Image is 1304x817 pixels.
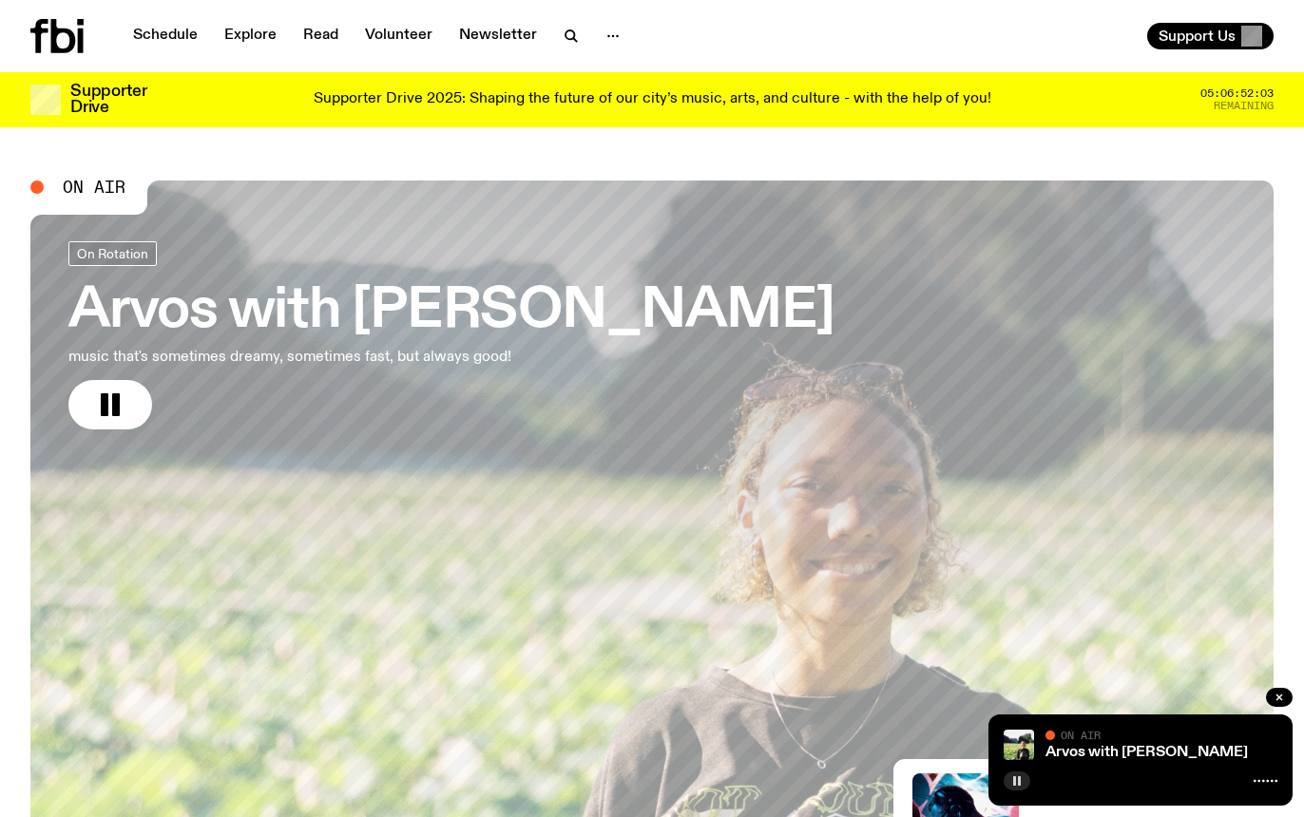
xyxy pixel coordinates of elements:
[213,23,288,49] a: Explore
[1214,101,1274,111] span: Remaining
[68,285,834,338] h3: Arvos with [PERSON_NAME]
[1004,730,1034,760] img: Bri is smiling and wearing a black t-shirt. She is standing in front of a lush, green field. Ther...
[1061,729,1101,741] span: On Air
[1147,23,1274,49] button: Support Us
[448,23,548,49] a: Newsletter
[1200,88,1274,99] span: 05:06:52:03
[1045,745,1248,760] a: Arvos with [PERSON_NAME]
[122,23,209,49] a: Schedule
[1159,28,1236,45] span: Support Us
[314,91,991,108] p: Supporter Drive 2025: Shaping the future of our city’s music, arts, and culture - with the help o...
[70,84,146,116] h3: Supporter Drive
[68,241,834,429] a: Arvos with [PERSON_NAME]music that's sometimes dreamy, sometimes fast, but always good!
[63,179,125,196] span: On Air
[292,23,350,49] a: Read
[68,346,555,369] p: music that's sometimes dreamy, sometimes fast, but always good!
[68,241,157,266] a: On Rotation
[77,246,148,260] span: On Rotation
[354,23,444,49] a: Volunteer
